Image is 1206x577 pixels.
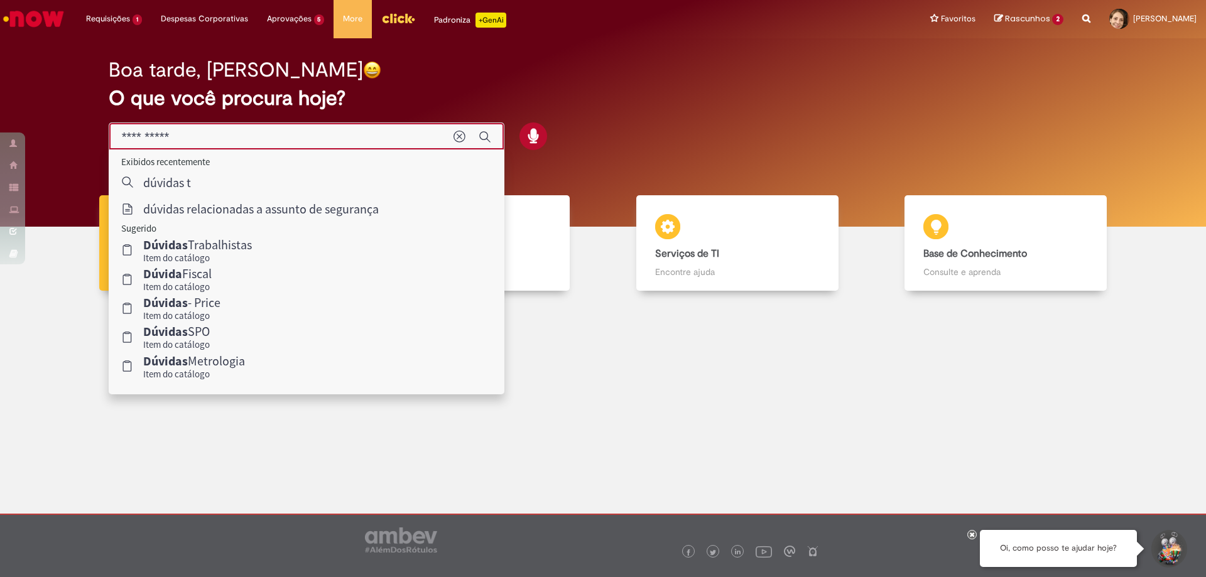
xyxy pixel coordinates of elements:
[1005,13,1050,24] span: Rascunhos
[475,13,506,28] p: +GenAi
[710,549,716,556] img: logo_footer_twitter.png
[1149,530,1187,568] button: Iniciar Conversa de Suporte
[161,13,248,25] span: Despesas Corporativas
[66,195,335,291] a: Tirar dúvidas Tirar dúvidas com Lupi Assist e Gen Ai
[923,266,1088,278] p: Consulte e aprenda
[735,549,741,556] img: logo_footer_linkedin.png
[685,549,692,556] img: logo_footer_facebook.png
[872,195,1141,291] a: Base de Conhecimento Consulte e aprenda
[655,266,820,278] p: Encontre ajuda
[941,13,975,25] span: Favoritos
[807,546,818,557] img: logo_footer_naosei.png
[603,195,872,291] a: Serviços de TI Encontre ajuda
[994,13,1063,25] a: Rascunhos
[365,527,437,553] img: logo_footer_ambev_rotulo_gray.png
[1133,13,1197,24] span: [PERSON_NAME]
[109,59,363,81] h2: Boa tarde, [PERSON_NAME]
[784,546,795,557] img: logo_footer_workplace.png
[86,13,130,25] span: Requisições
[1052,14,1063,25] span: 2
[756,543,772,559] img: logo_footer_youtube.png
[109,87,1098,109] h2: O que você procura hoje?
[381,9,415,28] img: click_logo_yellow_360x200.png
[363,61,381,79] img: happy-face.png
[655,247,719,260] b: Serviços de TI
[923,247,1027,260] b: Base de Conhecimento
[267,13,312,25] span: Aprovações
[1,6,66,31] img: ServiceNow
[133,14,142,25] span: 1
[980,530,1137,567] div: Oi, como posso te ajudar hoje?
[434,13,506,28] div: Padroniza
[314,14,325,25] span: 5
[343,13,362,25] span: More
